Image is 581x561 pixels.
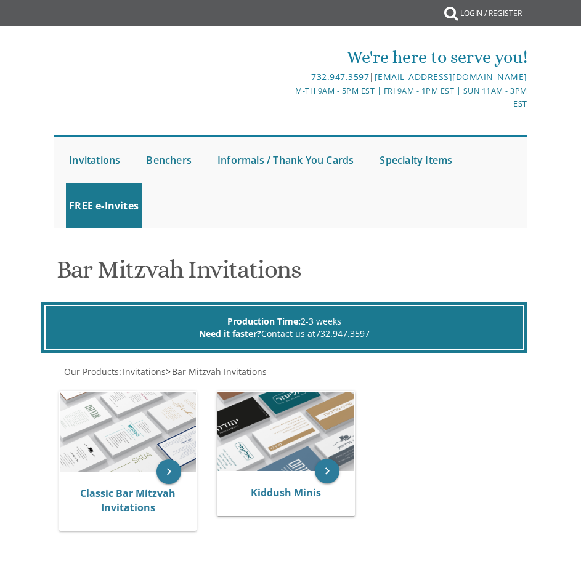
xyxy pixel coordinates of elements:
span: Invitations [123,366,166,377]
a: Our Products [63,366,119,377]
span: Production Time: [227,315,301,327]
div: M-Th 9am - 5pm EST | Fri 9am - 1pm EST | Sun 11am - 3pm EST [291,84,527,111]
a: Specialty Items [376,137,455,183]
a: Informals / Thank You Cards [214,137,357,183]
span: Need it faster? [199,328,261,339]
h1: Bar Mitzvah Invitations [57,256,525,293]
a: Kiddush Minis [251,486,321,499]
a: Invitations [66,137,123,183]
a: 732.947.3597 [311,71,369,83]
a: [EMAIL_ADDRESS][DOMAIN_NAME] [375,71,527,83]
img: Kiddush Minis [217,392,354,471]
a: keyboard_arrow_right [315,459,339,483]
a: Benchers [143,137,195,183]
a: Bar Mitzvah Invitations [171,366,267,377]
div: | [291,70,527,84]
span: Bar Mitzvah Invitations [172,366,267,377]
span: > [166,366,267,377]
div: : [54,366,527,378]
div: We're here to serve you! [291,45,527,70]
div: 2-3 weeks Contact us at [44,305,525,350]
a: 732.947.3597 [315,328,370,339]
a: Classic Bar Mitzvah Invitations [80,486,176,515]
a: Invitations [121,366,166,377]
a: keyboard_arrow_right [156,459,181,484]
img: Classic Bar Mitzvah Invitations [60,392,196,471]
a: FREE e-Invites [66,183,142,228]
